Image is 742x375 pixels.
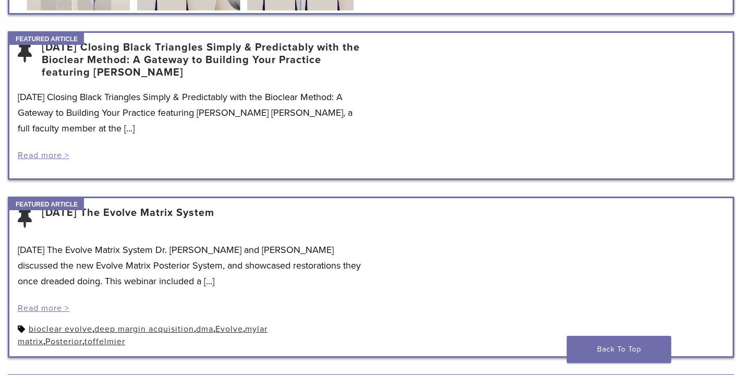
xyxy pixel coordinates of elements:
p: [DATE] Closing Black Triangles Simply & Predictably with the Bioclear Method: A Gateway to Buildi... [18,89,363,136]
p: [DATE] The Evolve Matrix System Dr. [PERSON_NAME] and [PERSON_NAME] discussed the new Evolve Matr... [18,242,363,289]
a: Evolve [215,324,243,334]
a: bioclear evolve [29,324,92,334]
a: Read more > [18,150,69,161]
a: [DATE] The Evolve Matrix System [42,207,214,232]
a: dma [196,324,213,334]
a: Read more > [18,303,69,313]
a: [DATE] Closing Black Triangles Simply & Predictably with the Bioclear Method: A Gateway to Buildi... [42,41,362,79]
a: deep margin acquisition [94,324,194,334]
a: Posterior [45,336,82,347]
a: toffelmier [84,336,125,347]
div: , , , , , , [18,323,363,348]
a: Back To Top [567,336,671,363]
